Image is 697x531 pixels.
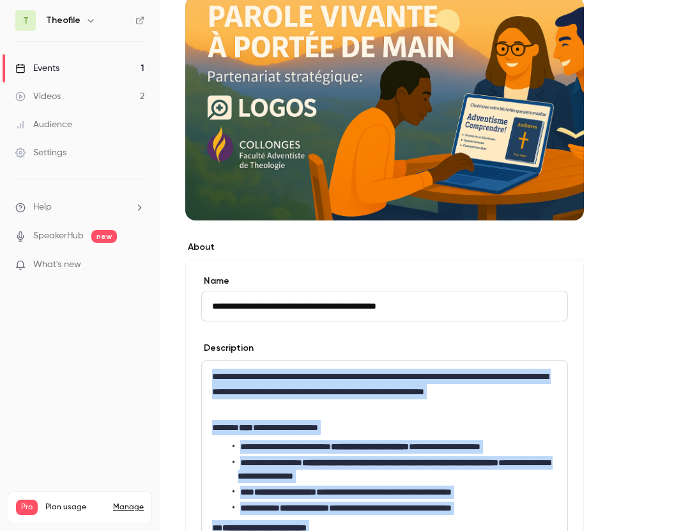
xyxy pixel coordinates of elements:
div: Events [15,62,59,75]
span: new [91,230,117,243]
span: T [23,14,29,27]
label: Description [201,342,254,355]
div: Videos [15,90,61,103]
span: Help [33,201,52,214]
a: SpeakerHub [33,229,84,243]
label: Name [201,275,568,288]
h6: Theofile [46,14,80,27]
div: Audience [15,118,72,131]
li: help-dropdown-opener [15,201,144,214]
span: What's new [33,258,81,272]
label: About [185,241,584,254]
iframe: Noticeable Trigger [129,259,144,271]
span: Pro [16,500,38,515]
a: Manage [113,502,144,512]
div: Settings [15,146,66,159]
span: Plan usage [45,502,105,512]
